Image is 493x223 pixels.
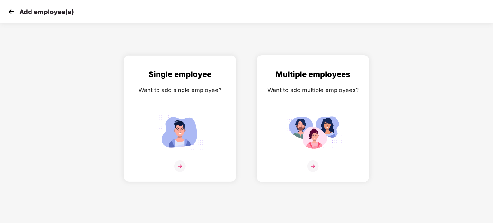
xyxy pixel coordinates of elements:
[6,7,16,16] img: svg+xml;base64,PHN2ZyB4bWxucz0iaHR0cDovL3d3dy53My5vcmcvMjAwMC9zdmciIHdpZHRoPSIzMCIgaGVpZ2h0PSIzMC...
[19,8,74,16] p: Add employee(s)
[130,68,229,81] div: Single employee
[264,68,363,81] div: Multiple employees
[151,112,209,152] img: svg+xml;base64,PHN2ZyB4bWxucz0iaHR0cDovL3d3dy53My5vcmcvMjAwMC9zdmciIGlkPSJTaW5nbGVfZW1wbG95ZWUiIH...
[307,160,319,172] img: svg+xml;base64,PHN2ZyB4bWxucz0iaHR0cDovL3d3dy53My5vcmcvMjAwMC9zdmciIHdpZHRoPSIzNiIgaGVpZ2h0PSIzNi...
[174,160,186,172] img: svg+xml;base64,PHN2ZyB4bWxucz0iaHR0cDovL3d3dy53My5vcmcvMjAwMC9zdmciIHdpZHRoPSIzNiIgaGVpZ2h0PSIzNi...
[130,85,229,95] div: Want to add single employee?
[264,85,363,95] div: Want to add multiple employees?
[284,112,342,152] img: svg+xml;base64,PHN2ZyB4bWxucz0iaHR0cDovL3d3dy53My5vcmcvMjAwMC9zdmciIGlkPSJNdWx0aXBsZV9lbXBsb3llZS...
